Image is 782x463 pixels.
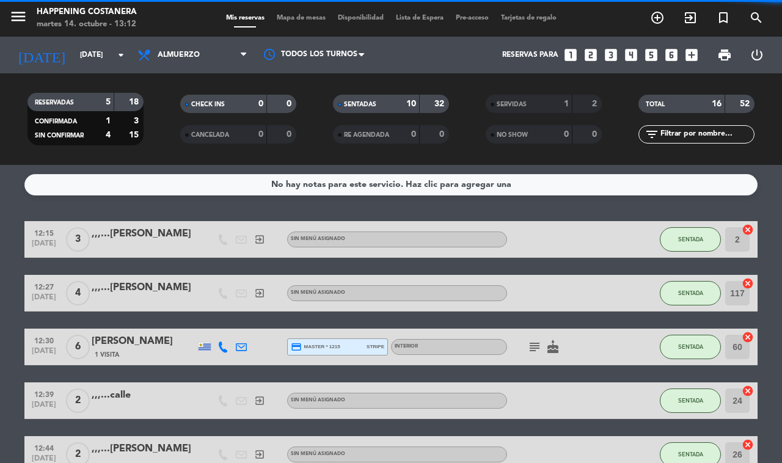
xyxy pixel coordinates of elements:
div: ,,,...[PERSON_NAME] [92,280,195,296]
button: SENTADA [660,227,721,252]
span: CHECK INS [191,101,225,108]
input: Filtrar por nombre... [659,128,754,141]
span: 12:39 [29,387,59,401]
span: 12:30 [29,333,59,347]
span: Sin menú asignado [291,451,345,456]
i: cancel [742,224,754,236]
strong: 52 [740,100,752,108]
div: ,,,...[PERSON_NAME] [92,441,195,457]
span: CONFIRMADA [35,118,77,125]
i: power_settings_new [750,48,764,62]
i: search [749,10,764,25]
strong: 18 [129,98,141,106]
i: exit_to_app [254,288,265,299]
span: NO SHOW [497,132,528,138]
span: SIN CONFIRMAR [35,133,84,139]
span: 12:15 [29,225,59,239]
strong: 32 [434,100,447,108]
i: turned_in_not [716,10,731,25]
strong: 0 [439,130,447,139]
i: menu [9,7,27,26]
strong: 0 [258,100,263,108]
div: ,,,...calle [92,387,195,403]
i: credit_card [291,341,302,352]
strong: 5 [106,98,111,106]
i: add_box [684,47,700,63]
div: LOG OUT [740,37,773,73]
strong: 0 [411,130,416,139]
span: [DATE] [29,293,59,307]
span: Sin menú asignado [291,236,345,241]
strong: 3 [134,117,141,125]
span: [DATE] [29,239,59,253]
span: Lista de Espera [390,15,450,21]
span: Reservas para [502,51,558,59]
div: Happening Costanera [37,6,137,18]
button: SENTADA [660,335,721,359]
strong: 0 [287,100,294,108]
i: add_circle_outline [650,10,665,25]
i: cancel [742,385,754,397]
span: 1 Visita [95,350,119,360]
div: [PERSON_NAME] [92,334,195,349]
span: Mis reservas [220,15,271,21]
i: cancel [742,277,754,290]
span: [DATE] [29,401,59,415]
strong: 2 [592,100,599,108]
i: cancel [742,439,754,451]
div: ,,,...[PERSON_NAME] [92,226,195,242]
span: 4 [66,281,90,305]
span: 3 [66,227,90,252]
span: CANCELADA [191,132,229,138]
span: Tarjetas de regalo [495,15,563,21]
span: SENTADA [678,451,703,458]
span: INTERIOR [395,344,418,349]
strong: 10 [406,100,416,108]
span: master * 1215 [291,341,340,352]
span: TOTAL [646,101,665,108]
span: RESERVADAS [35,100,74,106]
span: Mapa de mesas [271,15,332,21]
span: SERVIDAS [497,101,527,108]
span: Almuerzo [158,51,200,59]
strong: 1 [564,100,569,108]
span: Sin menú asignado [291,290,345,295]
span: SENTADAS [344,101,376,108]
i: looks_3 [603,47,619,63]
i: looks_two [583,47,599,63]
span: Sin menú asignado [291,398,345,403]
i: exit_to_app [683,10,698,25]
i: [DATE] [9,42,74,68]
strong: 0 [287,130,294,139]
span: Pre-acceso [450,15,495,21]
i: arrow_drop_down [114,48,128,62]
i: exit_to_app [254,234,265,245]
button: menu [9,7,27,30]
i: looks_5 [643,47,659,63]
strong: 4 [106,131,111,139]
strong: 0 [258,130,263,139]
i: subject [527,340,542,354]
span: stripe [367,343,384,351]
i: exit_to_app [254,395,265,406]
div: martes 14. octubre - 13:12 [37,18,137,31]
button: SENTADA [660,281,721,305]
i: cancel [742,331,754,343]
span: SENTADA [678,343,703,350]
button: SENTADA [660,388,721,413]
strong: 16 [712,100,722,108]
span: 12:27 [29,279,59,293]
i: cake [546,340,560,354]
span: Disponibilidad [332,15,390,21]
strong: 15 [129,131,141,139]
i: looks_6 [663,47,679,63]
i: looks_4 [623,47,639,63]
span: 6 [66,335,90,359]
strong: 0 [564,130,569,139]
strong: 0 [592,130,599,139]
i: exit_to_app [254,449,265,460]
span: 2 [66,388,90,413]
span: print [717,48,732,62]
span: SENTADA [678,397,703,404]
span: RE AGENDADA [344,132,389,138]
